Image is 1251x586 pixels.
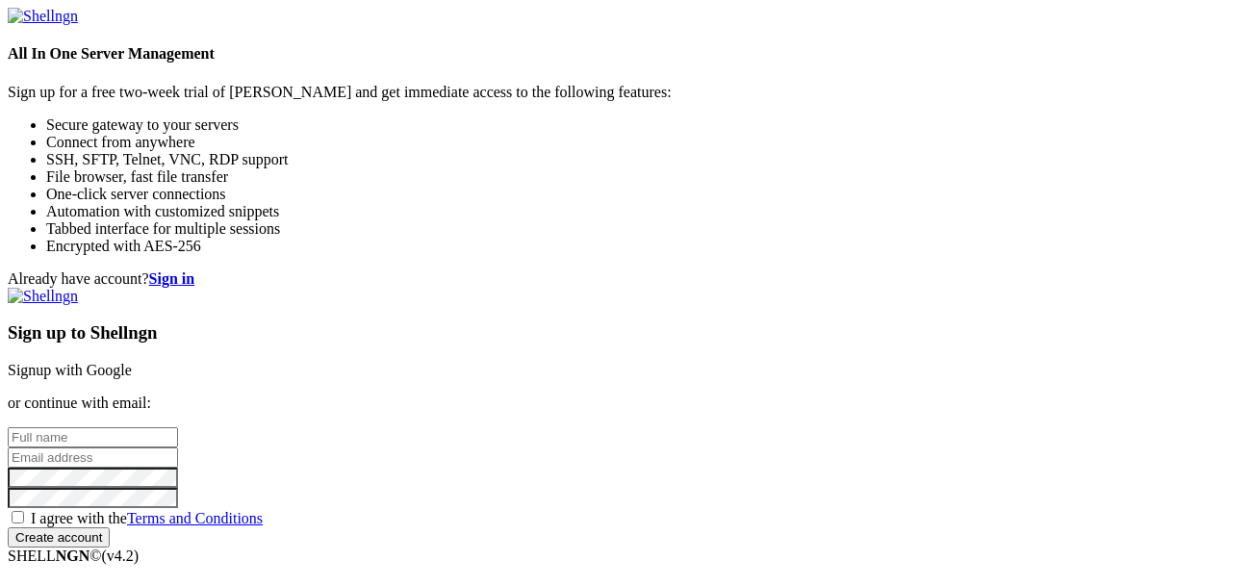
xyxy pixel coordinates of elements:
[149,270,195,287] a: Sign in
[46,168,1243,186] li: File browser, fast file transfer
[8,427,178,447] input: Full name
[56,548,90,564] b: NGN
[46,238,1243,255] li: Encrypted with AES-256
[46,134,1243,151] li: Connect from anywhere
[8,447,178,468] input: Email address
[46,186,1243,203] li: One-click server connections
[127,510,263,526] a: Terms and Conditions
[8,288,78,305] img: Shellngn
[8,548,139,564] span: SHELL ©
[8,527,110,548] input: Create account
[8,84,1243,101] p: Sign up for a free two-week trial of [PERSON_NAME] and get immediate access to the following feat...
[46,220,1243,238] li: Tabbed interface for multiple sessions
[12,511,24,523] input: I agree with theTerms and Conditions
[8,322,1243,344] h3: Sign up to Shellngn
[8,8,78,25] img: Shellngn
[46,151,1243,168] li: SSH, SFTP, Telnet, VNC, RDP support
[8,45,1243,63] h4: All In One Server Management
[8,362,132,378] a: Signup with Google
[46,203,1243,220] li: Automation with customized snippets
[102,548,140,564] span: 4.2.0
[46,116,1243,134] li: Secure gateway to your servers
[8,395,1243,412] p: or continue with email:
[31,510,263,526] span: I agree with the
[8,270,1243,288] div: Already have account?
